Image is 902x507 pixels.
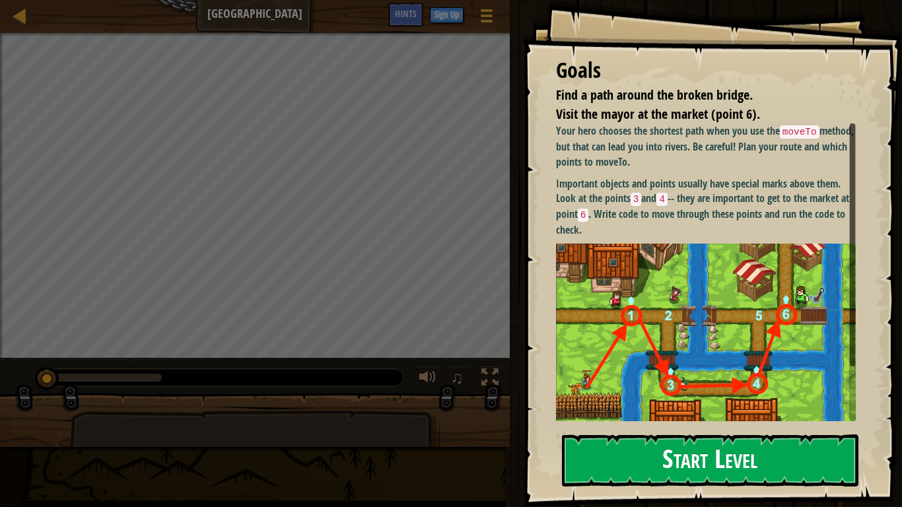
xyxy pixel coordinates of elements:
p: Your hero chooses the shortest path when you use the method, but that can lead you into rivers. B... [556,123,856,169]
span: Visit the mayor at the market (point 6). [556,105,760,123]
button: Toggle fullscreen [477,366,503,393]
code: 3 [631,193,642,206]
span: Hints [395,7,417,20]
p: Important objects and points usually have special marks above them. Look at the points and -- the... [556,176,856,238]
button: Start Level [562,434,858,487]
li: Find a path around the broken bridge. [539,86,852,105]
span: ♫ [450,368,464,388]
img: Bbb [556,244,856,430]
span: Find a path around the broken bridge. [556,86,753,104]
code: moveTo [780,125,819,139]
button: Sign Up [430,7,464,23]
code: 6 [578,209,589,222]
button: Adjust volume [415,366,441,393]
div: Goals [556,55,856,86]
button: Show game menu [470,3,503,34]
button: ♫ [448,366,470,393]
code: 4 [656,193,668,206]
li: Visit the mayor at the market (point 6). [539,105,852,124]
